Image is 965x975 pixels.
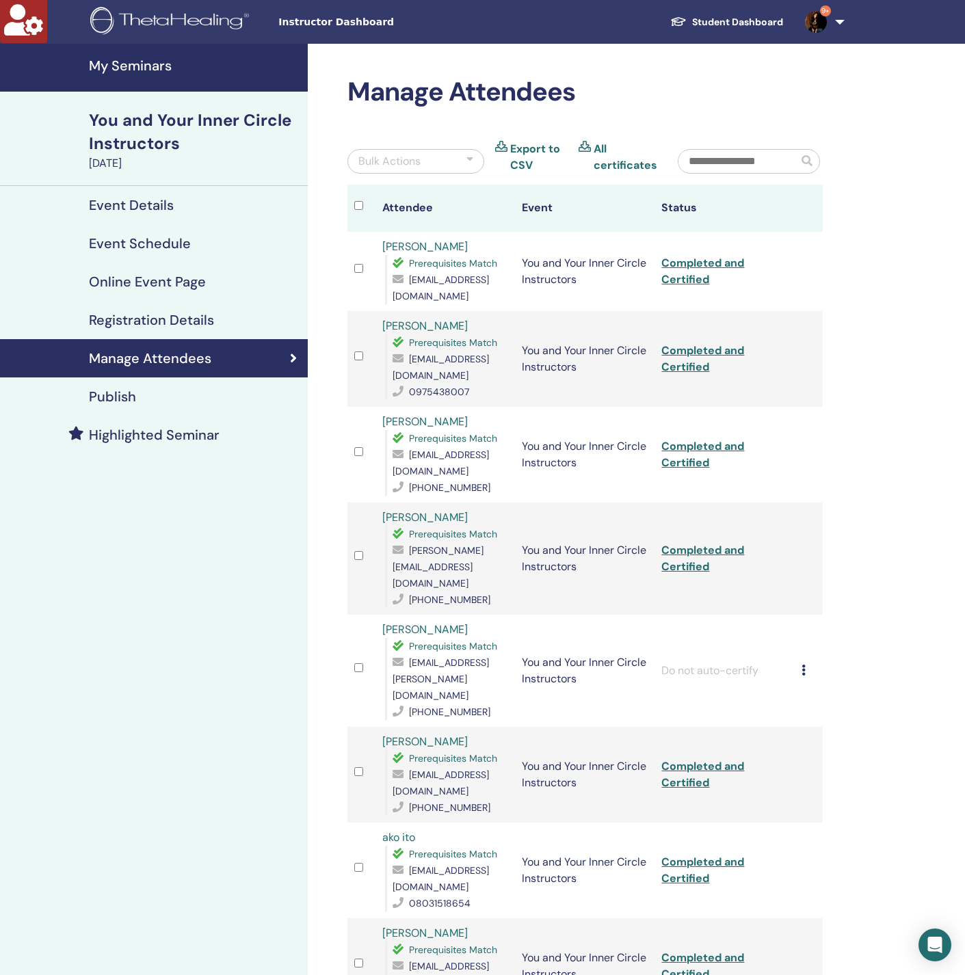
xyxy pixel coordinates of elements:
a: Completed and Certified [661,543,744,574]
h2: Manage Attendees [347,77,823,108]
span: [EMAIL_ADDRESS][DOMAIN_NAME] [393,353,489,382]
span: [PHONE_NUMBER] [409,801,490,814]
a: Completed and Certified [661,855,744,885]
td: You and Your Inner Circle Instructors [515,823,655,918]
span: [EMAIL_ADDRESS][PERSON_NAME][DOMAIN_NAME] [393,656,489,702]
span: [EMAIL_ADDRESS][DOMAIN_NAME] [393,273,489,302]
th: Status [655,185,794,232]
div: You and Your Inner Circle Instructors [89,109,300,155]
span: Prerequisites Match [409,640,497,652]
span: [EMAIL_ADDRESS][DOMAIN_NAME] [393,769,489,797]
h4: My Seminars [89,57,300,74]
a: Completed and Certified [661,759,744,790]
span: [PHONE_NUMBER] [409,706,490,718]
a: Completed and Certified [661,439,744,470]
h4: Event Schedule [89,235,191,252]
span: 08031518654 [409,897,471,909]
span: [EMAIL_ADDRESS][DOMAIN_NAME] [393,864,489,893]
img: default.jpg [805,11,827,33]
td: You and Your Inner Circle Instructors [515,727,655,823]
a: [PERSON_NAME] [382,926,468,940]
span: Instructor Dashboard [278,15,484,29]
a: All certificates [594,141,657,174]
a: ako ito [382,830,415,844]
h4: Publish [89,388,136,405]
a: [PERSON_NAME] [382,414,468,429]
a: [PERSON_NAME] [382,734,468,749]
a: [PERSON_NAME] [382,319,468,333]
div: Bulk Actions [358,153,421,170]
td: You and Your Inner Circle Instructors [515,407,655,503]
span: [PHONE_NUMBER] [409,481,490,494]
a: [PERSON_NAME] [382,622,468,637]
a: Export to CSV [510,141,568,174]
span: Prerequisites Match [409,336,497,349]
span: Prerequisites Match [409,752,497,764]
div: Open Intercom Messenger [918,929,951,961]
td: You and Your Inner Circle Instructors [515,503,655,615]
td: You and Your Inner Circle Instructors [515,311,655,407]
a: [PERSON_NAME] [382,510,468,524]
img: logo.png [90,7,254,38]
a: Student Dashboard [659,10,794,35]
h4: Manage Attendees [89,350,211,366]
td: You and Your Inner Circle Instructors [515,615,655,727]
a: You and Your Inner Circle Instructors[DATE] [81,109,308,172]
a: Completed and Certified [661,256,744,286]
span: [PERSON_NAME][EMAIL_ADDRESS][DOMAIN_NAME] [393,544,484,589]
span: Prerequisites Match [409,944,497,956]
h4: Registration Details [89,312,214,328]
h4: Online Event Page [89,273,206,290]
span: [EMAIL_ADDRESS][DOMAIN_NAME] [393,449,489,477]
td: You and Your Inner Circle Instructors [515,232,655,311]
span: Prerequisites Match [409,848,497,860]
div: [DATE] [89,155,300,172]
img: graduation-cap-white.svg [670,16,687,27]
a: [PERSON_NAME] [382,239,468,254]
span: Prerequisites Match [409,528,497,540]
span: 9+ [820,5,831,16]
a: Completed and Certified [661,343,744,374]
th: Attendee [375,185,515,232]
th: Event [515,185,655,232]
span: Prerequisites Match [409,432,497,444]
span: 0975438007 [409,386,469,398]
h4: Highlighted Seminar [89,427,220,443]
span: Prerequisites Match [409,257,497,269]
h4: Event Details [89,197,174,213]
span: [PHONE_NUMBER] [409,593,490,606]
